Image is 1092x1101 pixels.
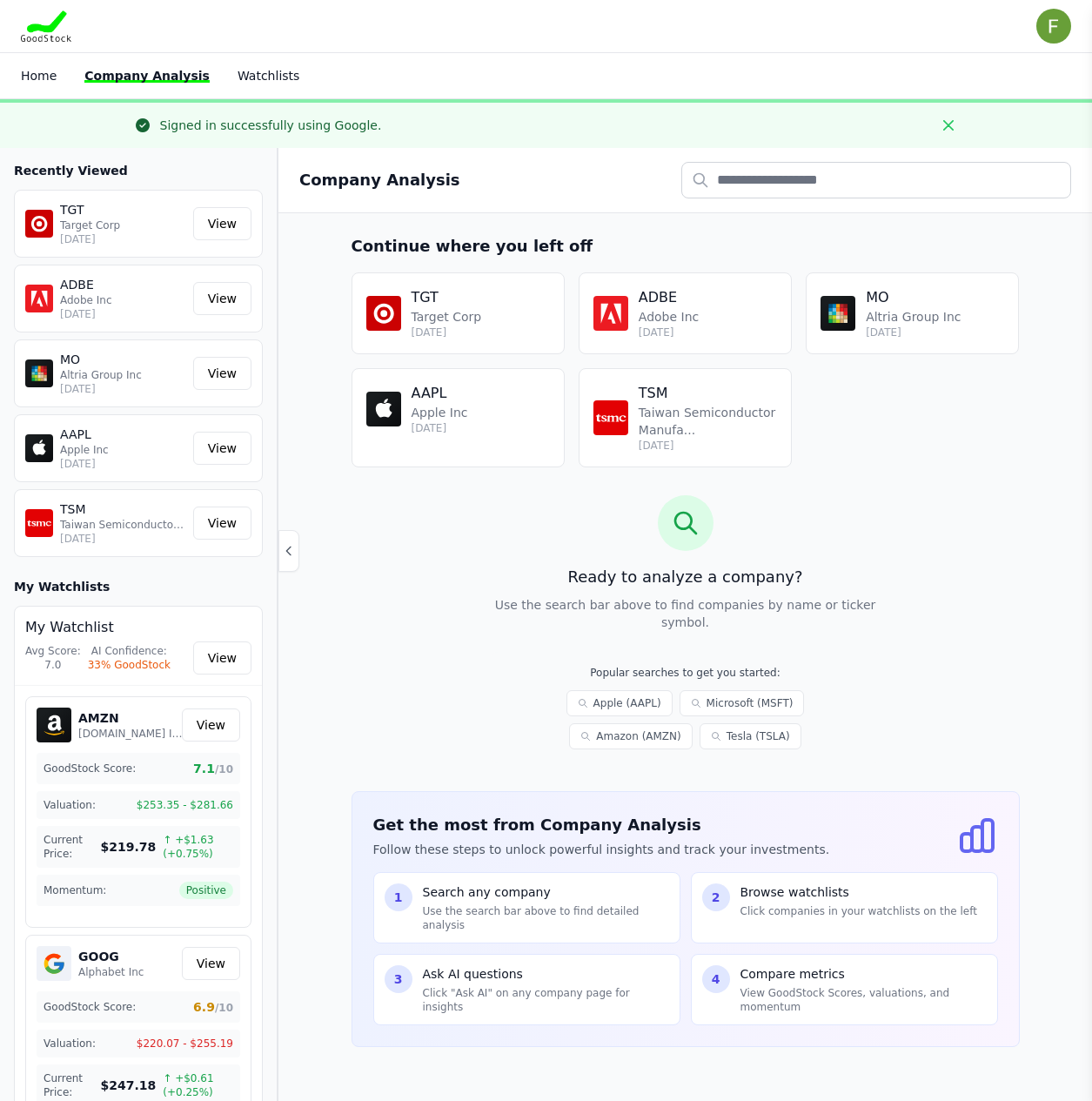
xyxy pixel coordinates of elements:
p: Taiwan Semiconductor Manufa... [639,404,777,439]
p: Search any company [423,883,669,901]
a: View [182,947,240,980]
p: Compare metrics [740,965,987,983]
p: TGT [60,201,186,218]
a: Amazon (AMZN) [569,723,692,749]
img: AAPL [25,434,53,462]
p: AAPL [60,426,186,443]
p: Apple Inc [412,404,468,421]
img: GOOG [37,946,71,981]
span: ↑ +$1.63 (+0.75%) [163,833,233,861]
a: View [193,207,251,240]
div: AI Confidence: [88,644,171,658]
span: 6.9 [193,998,233,1016]
p: Ask AI questions [423,965,669,983]
p: Alphabet Inc [78,965,144,979]
p: Use the search bar above to find companies by name or ticker symbol. [491,596,881,631]
span: Positive [179,882,233,899]
a: Watchlists [238,69,299,83]
a: Microsoft (MSFT) [680,690,805,716]
span: $253.35 - $281.66 [137,798,233,812]
img: MO [821,296,855,331]
p: Use the search bar above to find detailed analysis [423,904,669,932]
a: Home [21,69,57,83]
a: AAPL AAPL Apple Inc [DATE] [352,368,565,467]
div: Avg Score: [25,644,81,658]
p: Adobe Inc [639,308,699,326]
span: $247.18 [101,1077,157,1094]
span: 1 [394,889,403,906]
span: 4 [712,970,720,988]
p: [DATE] [639,439,777,453]
h4: MO [866,287,961,308]
h3: Continue where you left off [352,234,1020,258]
span: GoodStock Score: [44,1000,136,1014]
p: TSM [60,500,186,518]
a: View [193,432,251,465]
h4: TSM [639,383,777,404]
p: [DATE] [60,232,186,246]
h4: My Watchlist [25,617,251,638]
span: 3 [394,970,403,988]
a: Tesla (TSLA) [700,723,801,749]
img: TSM [593,400,628,435]
a: TSM TSM Taiwan Semiconductor Manufa... [DATE] [579,368,792,467]
p: [DATE] [60,532,186,546]
h4: TGT [412,287,482,308]
h3: My Watchlists [14,578,110,595]
p: [DATE] [639,326,699,339]
a: View [193,357,251,390]
span: /10 [215,763,233,775]
p: ADBE [60,276,186,293]
p: [DOMAIN_NAME] Inc [78,727,183,741]
h3: Recently Viewed [14,162,263,179]
span: /10 [215,1002,233,1014]
img: AAPL [366,392,401,426]
p: [DATE] [866,326,961,339]
div: 7.0 [25,658,81,672]
a: ADBE ADBE Adobe Inc [DATE] [579,272,792,354]
p: Apple Inc [60,443,186,457]
img: MO [25,359,53,387]
img: ADBE [25,285,53,312]
div: Signed in successfully using Google. [160,117,382,134]
h3: Get the most from Company Analysis [373,813,830,837]
p: [DATE] [412,326,482,339]
span: $220.07 - $255.19 [137,1037,233,1051]
h5: GOOG [78,948,144,965]
p: [DATE] [412,421,468,435]
a: View [193,282,251,315]
span: 7.1 [193,760,233,777]
p: Target Corp [60,218,186,232]
h5: AMZN [78,709,183,727]
a: TGT TGT Target Corp [DATE] [352,272,565,354]
p: [DATE] [60,457,186,471]
img: ADBE [593,296,628,331]
span: Valuation: [44,1037,96,1051]
p: View GoodStock Scores, valuations, and momentum [740,986,987,1014]
p: Altria Group Inc [60,368,186,382]
img: user photo [1036,9,1071,44]
p: Click "Ask AI" on any company page for insights [423,986,669,1014]
h4: ADBE [639,287,699,308]
p: Popular searches to get you started: [505,666,867,680]
p: Target Corp [412,308,482,326]
span: GoodStock Score: [44,762,136,775]
img: TGT [25,210,53,238]
h4: AAPL [412,383,468,404]
h2: Company Analysis [299,168,460,192]
p: Browse watchlists [740,883,977,901]
p: Taiwan Semiconductor Manufacturing Co Ltd [60,518,186,532]
a: View [193,507,251,540]
a: Apple (AAPL) [566,690,673,716]
img: TSM [25,509,53,537]
a: View [182,708,240,742]
h3: Ready to analyze a company? [352,565,1020,589]
span: Current Price: [44,833,101,861]
p: Adobe Inc [60,293,186,307]
p: [DATE] [60,382,186,396]
span: 2 [712,889,720,906]
span: $219.78 [101,838,157,856]
p: Click companies in your watchlists on the left [740,904,977,918]
span: Current Price: [44,1071,101,1099]
span: Momentum: [44,883,106,897]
